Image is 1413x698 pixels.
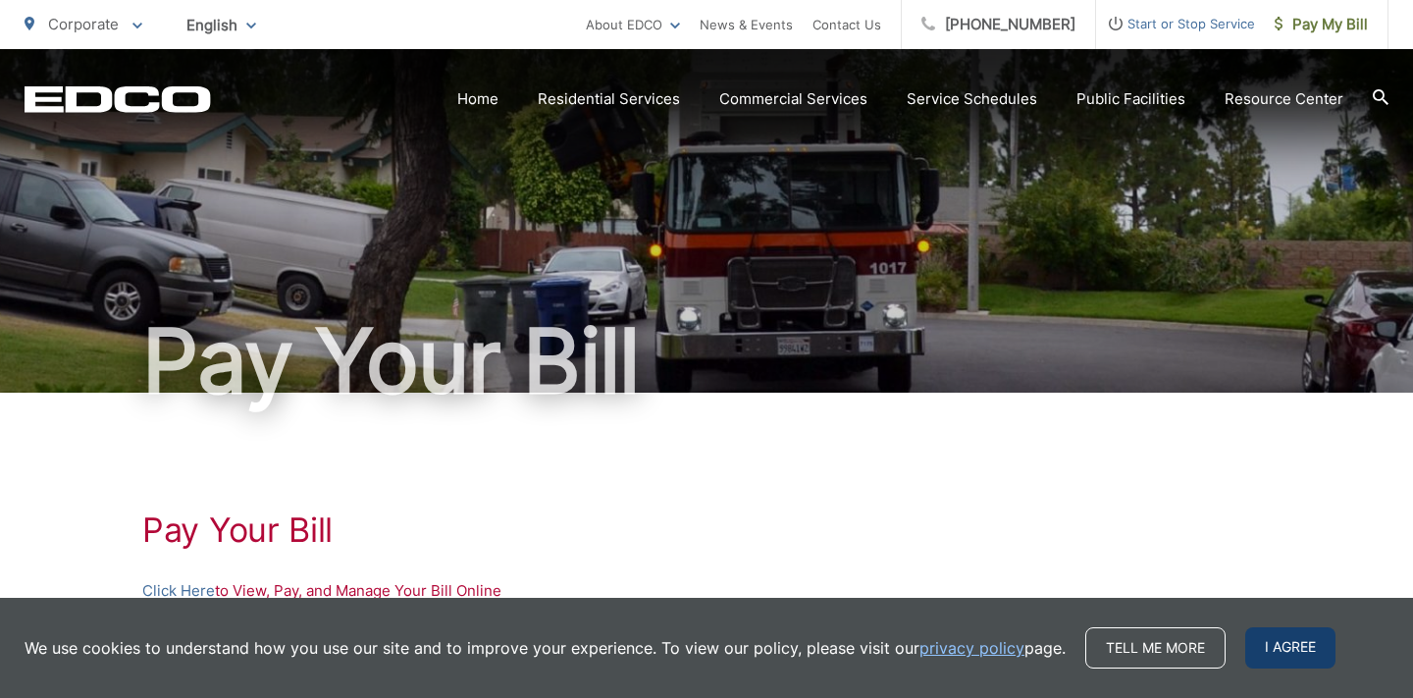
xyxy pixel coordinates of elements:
a: privacy policy [919,636,1024,660]
a: Home [457,87,498,111]
span: English [172,8,271,42]
a: Commercial Services [719,87,867,111]
a: Public Facilities [1076,87,1185,111]
a: About EDCO [586,13,680,36]
span: Pay My Bill [1275,13,1368,36]
span: I agree [1245,627,1335,669]
a: Residential Services [538,87,680,111]
p: to View, Pay, and Manage Your Bill Online [142,579,1271,603]
a: Click Here [142,579,215,603]
a: EDCD logo. Return to the homepage. [25,85,211,113]
p: We use cookies to understand how you use our site and to improve your experience. To view our pol... [25,636,1066,660]
h1: Pay Your Bill [142,510,1271,550]
a: Tell me more [1085,627,1226,669]
a: Resource Center [1225,87,1343,111]
span: Corporate [48,15,119,33]
a: Service Schedules [907,87,1037,111]
h1: Pay Your Bill [25,312,1388,410]
a: News & Events [700,13,793,36]
a: Contact Us [812,13,881,36]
